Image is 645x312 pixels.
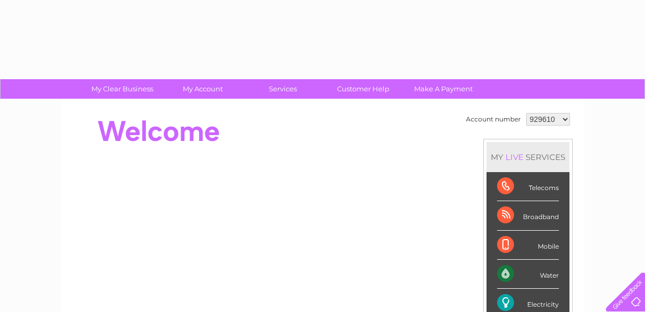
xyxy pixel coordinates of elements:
[79,79,166,99] a: My Clear Business
[497,260,559,289] div: Water
[497,231,559,260] div: Mobile
[400,79,487,99] a: Make A Payment
[463,110,524,128] td: Account number
[320,79,407,99] a: Customer Help
[159,79,246,99] a: My Account
[497,201,559,230] div: Broadband
[503,152,526,162] div: LIVE
[239,79,326,99] a: Services
[497,172,559,201] div: Telecoms
[487,142,569,172] div: MY SERVICES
